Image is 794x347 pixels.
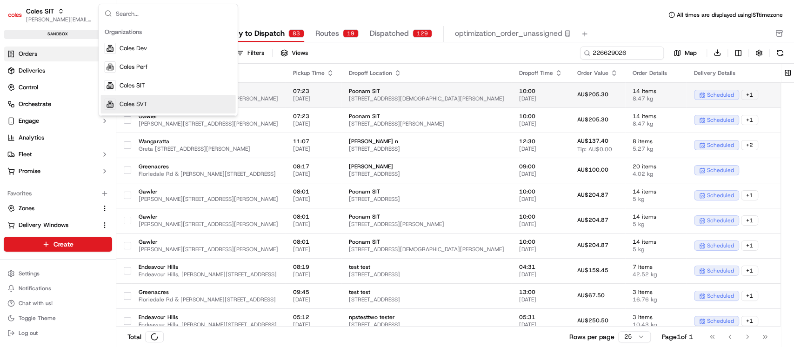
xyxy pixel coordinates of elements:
span: AU$204.87 [577,216,608,224]
span: [PERSON_NAME] n [349,138,504,145]
span: 42.52 kg [633,271,679,278]
span: AU$159.45 [577,267,608,274]
span: 04:31 [519,263,562,271]
span: [STREET_ADDRESS][DEMOGRAPHIC_DATA][PERSON_NAME] [349,246,504,253]
button: Engage [4,113,112,128]
a: Powered byPylon [66,157,113,165]
span: scheduled [707,217,734,224]
span: 8.47 kg [633,120,679,127]
span: 08:01 [293,238,334,246]
div: + 1 [741,115,758,125]
span: [PERSON_NAME][STREET_ADDRESS][PERSON_NAME] [139,220,278,228]
input: Type to search [580,47,664,60]
div: 💻 [79,136,86,143]
a: Zones [7,204,97,213]
button: Filters [232,47,268,60]
span: [STREET_ADDRESS] [349,145,504,153]
div: + 1 [741,90,758,100]
div: + 1 [741,291,758,301]
span: Poonam SIT [349,188,504,195]
span: 14 items [633,213,679,220]
span: 09:45 [293,288,334,296]
span: [PERSON_NAME][STREET_ADDRESS][PERSON_NAME] [139,120,278,127]
span: [DATE] [519,321,562,328]
span: 10:00 [519,238,562,246]
span: Poonam SIT [349,213,504,220]
span: npstesttwo tester [349,314,504,321]
span: Log out [19,329,38,337]
button: Chat with us! [4,297,112,310]
div: We're available if you need us! [32,98,118,106]
span: 09:00 [519,163,562,170]
span: 12:30 [519,138,562,145]
button: Coles SITColes SIT[PERSON_NAME][EMAIL_ADDRESS][DOMAIN_NAME] [4,4,96,26]
input: Got a question? Start typing here... [24,60,167,70]
span: Gawler [139,213,278,220]
button: Notifications [4,282,112,295]
span: Zones [19,204,34,213]
span: Create [53,240,73,249]
button: Toggle Theme [4,312,112,325]
button: Control [4,80,112,95]
span: 08:01 [293,188,334,195]
span: [DATE] [293,170,334,178]
span: [DATE] [293,95,334,102]
span: Pylon [93,158,113,165]
span: [DATE] [293,321,334,328]
img: Nash [9,9,28,28]
span: 14 items [633,188,679,195]
span: Greta [STREET_ADDRESS][PERSON_NAME] [139,145,278,153]
span: 10:00 [519,87,562,95]
span: 08:17 [293,163,334,170]
span: [PERSON_NAME] [349,163,504,170]
span: Endeavour Hills, [PERSON_NAME][STREET_ADDRESS] [139,271,278,278]
span: [PERSON_NAME][EMAIL_ADDRESS][DOMAIN_NAME] [26,16,93,23]
span: Ready to Dispatch [221,28,285,39]
span: scheduled [707,292,734,300]
span: Coles Perf [120,63,147,71]
span: AU$204.87 [577,241,608,249]
span: Greenacres [139,288,278,296]
span: [PERSON_NAME][STREET_ADDRESS][PERSON_NAME] [139,246,278,253]
a: 📗Knowledge Base [6,131,75,148]
span: Knowledge Base [19,135,71,144]
span: [PERSON_NAME][STREET_ADDRESS][PERSON_NAME] [139,195,278,203]
span: Wangaratta [139,138,278,145]
span: Orchestrate [19,100,51,108]
button: Create [4,237,112,252]
span: Floriedale Rd & [PERSON_NAME][STREET_ADDRESS] [139,296,278,303]
button: Views [276,47,312,60]
span: scheduled [707,192,734,199]
div: Page 1 of 1 [662,332,693,341]
span: 7 items [633,263,679,271]
span: Control [19,83,38,92]
span: [STREET_ADDRESS][PERSON_NAME] [349,220,504,228]
button: Coles SIT [26,7,54,16]
span: Poonam SIT [349,87,504,95]
span: [DATE] [519,271,562,278]
a: Analytics [4,130,112,145]
span: [STREET_ADDRESS] [349,296,504,303]
span: Endeavour Hills, [PERSON_NAME][STREET_ADDRESS] [139,321,278,328]
div: sandbox [4,30,112,39]
span: AU$250.50 [577,317,608,324]
span: [DATE] [519,246,562,253]
span: Engage [19,117,39,125]
div: + 1 [741,316,758,326]
span: 08:19 [293,263,334,271]
div: Order Details [633,69,679,77]
button: Delivery Windows [4,218,112,233]
p: Rows per page [569,332,614,341]
span: Fleet [19,150,32,159]
span: AU$204.87 [577,191,608,199]
div: Dropoff Time [519,69,562,77]
span: 08:01 [293,213,334,220]
button: Map [667,47,703,59]
div: Start new chat [32,89,153,98]
span: AU$205.30 [577,91,608,98]
span: 3 items [633,314,679,321]
div: + 1 [741,190,758,200]
span: Endeavour Hills [139,314,278,321]
span: scheduled [707,317,734,325]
